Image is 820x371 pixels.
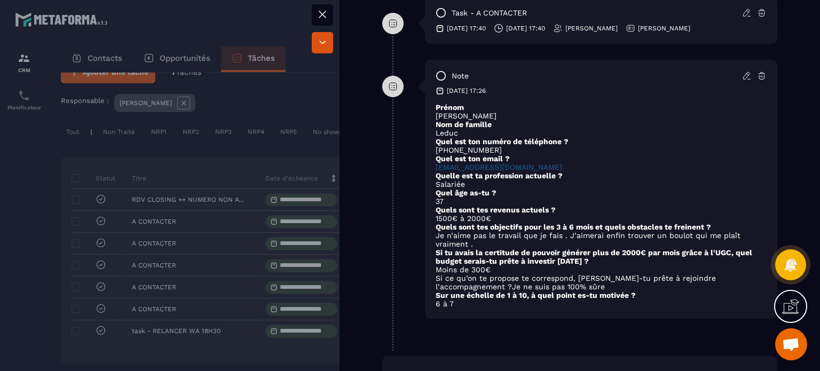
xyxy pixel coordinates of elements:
[436,291,636,299] strong: Sur une échelle de 1 à 10, à quel point es-tu motivée ?
[436,120,492,129] strong: Nom de famille
[565,24,618,33] p: [PERSON_NAME]
[436,154,510,163] strong: Quel est ton email ?
[436,214,767,223] p: 1500€ à 2000€
[436,112,767,120] p: [PERSON_NAME]
[436,171,563,180] strong: Quelle est ta profession actuelle ?
[436,163,562,171] a: [EMAIL_ADDRESS][DOMAIN_NAME]
[436,146,767,154] p: [PHONE_NUMBER]
[452,71,469,81] p: note
[775,328,807,360] div: Ouvrir le chat
[436,188,496,197] strong: Quel âge as-tu ?
[436,103,464,112] strong: Prénom
[436,299,767,308] p: 6 à 7
[436,265,767,274] p: Moins de 300€
[436,274,767,291] p: Si ce qu’on te propose te correspond, [PERSON_NAME]-tu prête à rejoindre l’accompagnement ?Je ne ...
[436,223,711,231] strong: Quels sont tes objectifs pour les 3 à 6 mois et quels obstacles te freinent ?
[452,8,527,18] p: task - A CONTACTER
[436,180,767,188] p: Salariée
[638,24,690,33] p: [PERSON_NAME]
[436,137,569,146] strong: Quel est ton numéro de téléphone ?
[436,197,767,206] p: 37
[506,24,545,33] p: [DATE] 17:40
[436,129,767,137] p: Leduc
[436,206,556,214] strong: Quels sont tes revenus actuels ?
[447,86,486,95] p: [DATE] 17:26
[436,231,767,248] p: Je n’aime pas le travail que je fais . J’aimerai enfin trouver un boulot qui me plaît vraiment .
[447,24,486,33] p: [DATE] 17:40
[436,248,752,265] strong: Si tu avais la certitude de pouvoir générer plus de 2000€ par mois grâce à l'UGC, quel budget ser...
